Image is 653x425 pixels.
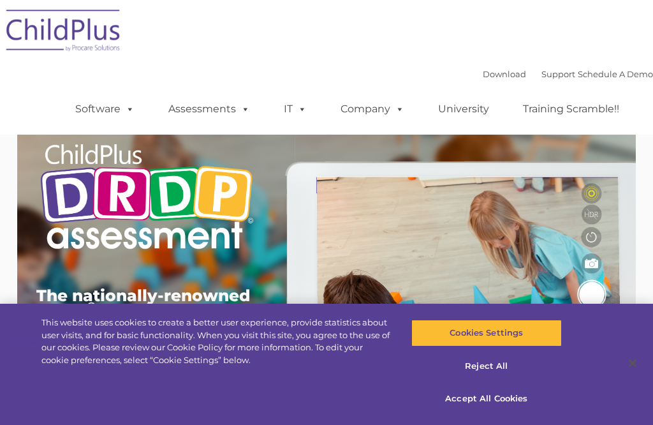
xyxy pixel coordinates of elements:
[425,96,502,122] a: University
[36,286,250,353] span: The nationally-renowned DRDP child assessment is now available in ChildPlus.
[483,69,653,79] font: |
[87,299,96,314] sup: ©
[411,385,562,412] button: Accept All Cookies
[483,69,526,79] a: Download
[328,96,417,122] a: Company
[156,96,263,122] a: Assessments
[510,96,632,122] a: Training Scramble!!
[411,320,562,347] button: Cookies Settings
[619,349,647,377] button: Close
[62,96,147,122] a: Software
[36,131,257,265] img: Copyright - DRDP Logo Light
[578,69,653,79] a: Schedule A Demo
[541,69,575,79] a: Support
[271,96,319,122] a: IT
[41,317,392,366] div: This website uses cookies to create a better user experience, provide statistics about user visit...
[411,353,562,380] button: Reject All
